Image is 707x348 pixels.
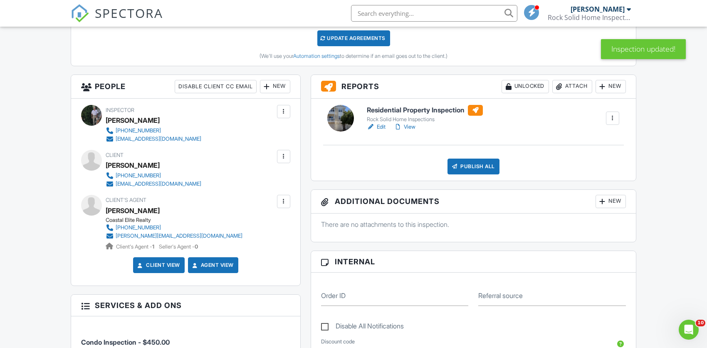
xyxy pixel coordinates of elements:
[447,159,499,174] div: Publish All
[106,204,160,217] a: [PERSON_NAME]
[311,251,636,273] h3: Internal
[106,217,249,224] div: Coastal Elite Realty
[321,338,355,346] label: Discount code
[71,75,300,99] h3: People
[106,114,160,127] div: [PERSON_NAME]
[696,320,705,326] span: 10
[116,127,161,134] div: [PHONE_NUMBER]
[195,244,198,250] strong: 0
[159,244,198,250] span: Seller's Agent -
[596,195,626,208] div: New
[478,291,523,300] label: Referral source
[106,135,201,143] a: [EMAIL_ADDRESS][DOMAIN_NAME]
[77,53,630,60] div: (We'll use your to determine if an email goes out to the client.)
[321,322,404,333] label: Disable All Notifications
[317,30,390,46] div: Update Agreements
[116,181,201,187] div: [EMAIL_ADDRESS][DOMAIN_NAME]
[351,5,517,22] input: Search everything...
[71,8,636,65] div: This inspection's property info was changed at 7:48AM on 8/28. Would you like to update your agre...
[71,295,300,316] h3: Services & Add ons
[106,159,160,172] div: [PERSON_NAME]
[502,80,549,93] div: Unlocked
[106,224,242,232] a: [PHONE_NUMBER]
[367,105,483,116] h6: Residential Property Inspection
[116,224,161,231] div: [PHONE_NUMBER]
[601,39,686,59] div: Inspection updated!
[116,172,161,179] div: [PHONE_NUMBER]
[175,80,257,93] div: Disable Client CC Email
[136,261,180,269] a: Client View
[71,4,89,22] img: The Best Home Inspection Software - Spectora
[106,107,134,113] span: Inspector
[367,123,386,131] a: Edit
[571,5,625,13] div: [PERSON_NAME]
[596,80,626,93] div: New
[71,11,163,29] a: SPECTORA
[367,116,483,123] div: Rock Solid Home Inspections
[116,244,156,250] span: Client's Agent -
[106,152,124,158] span: Client
[311,75,636,99] h3: Reports
[95,4,163,22] span: SPECTORA
[106,172,201,180] a: [PHONE_NUMBER]
[679,320,699,340] iframe: Intercom live chat
[106,232,242,240] a: [PERSON_NAME][EMAIL_ADDRESS][DOMAIN_NAME]
[367,105,483,123] a: Residential Property Inspection Rock Solid Home Inspections
[311,190,636,214] h3: Additional Documents
[260,80,290,93] div: New
[116,233,242,239] div: [PERSON_NAME][EMAIL_ADDRESS][DOMAIN_NAME]
[293,53,340,59] a: Automation settings
[548,13,631,22] div: Rock Solid Home Inspections, LLC
[394,123,415,131] a: View
[321,220,626,229] p: There are no attachments to this inspection.
[106,197,146,203] span: Client's Agent
[191,261,234,269] a: Agent View
[552,80,592,93] div: Attach
[81,338,170,346] span: Condo Inspection - $450.00
[106,180,201,188] a: [EMAIL_ADDRESS][DOMAIN_NAME]
[116,136,201,142] div: [EMAIL_ADDRESS][DOMAIN_NAME]
[321,291,346,300] label: Order ID
[106,127,201,135] a: [PHONE_NUMBER]
[152,244,154,250] strong: 1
